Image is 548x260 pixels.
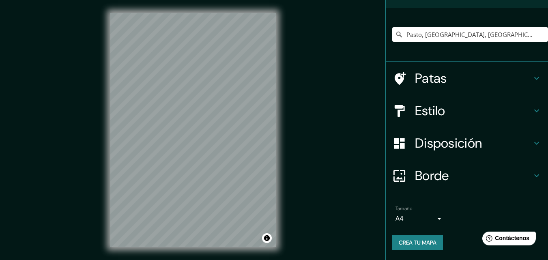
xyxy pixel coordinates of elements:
div: Borde [386,159,548,192]
input: Elige tu ciudad o zona [392,27,548,42]
button: Crea tu mapa [392,235,443,250]
font: Estilo [415,102,445,119]
button: Activar o desactivar atribución [262,233,272,243]
div: Estilo [386,95,548,127]
font: Disposición [415,135,482,152]
font: A4 [395,214,404,223]
div: Disposición [386,127,548,159]
iframe: Lanzador de widgets de ayuda [476,228,539,251]
div: Patas [386,62,548,95]
div: A4 [395,212,444,225]
font: Patas [415,70,447,87]
canvas: Mapa [110,13,276,247]
font: Crea tu mapa [399,239,436,246]
font: Borde [415,167,449,184]
font: Tamaño [395,205,412,212]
